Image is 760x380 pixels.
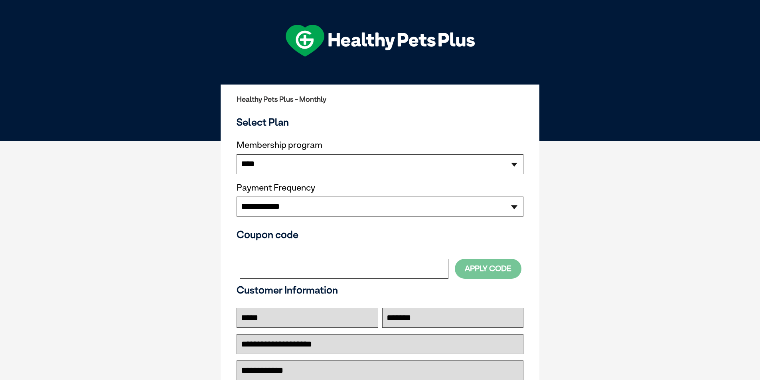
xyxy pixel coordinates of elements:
h3: Select Plan [237,116,523,128]
img: hpp-logo-landscape-green-white.png [286,25,475,57]
h2: Healthy Pets Plus - Monthly [237,95,523,103]
label: Membership program [237,140,523,150]
h3: Coupon code [237,228,523,240]
button: Apply Code [455,259,521,278]
label: Payment Frequency [237,183,315,193]
h3: Customer Information [237,284,523,296]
